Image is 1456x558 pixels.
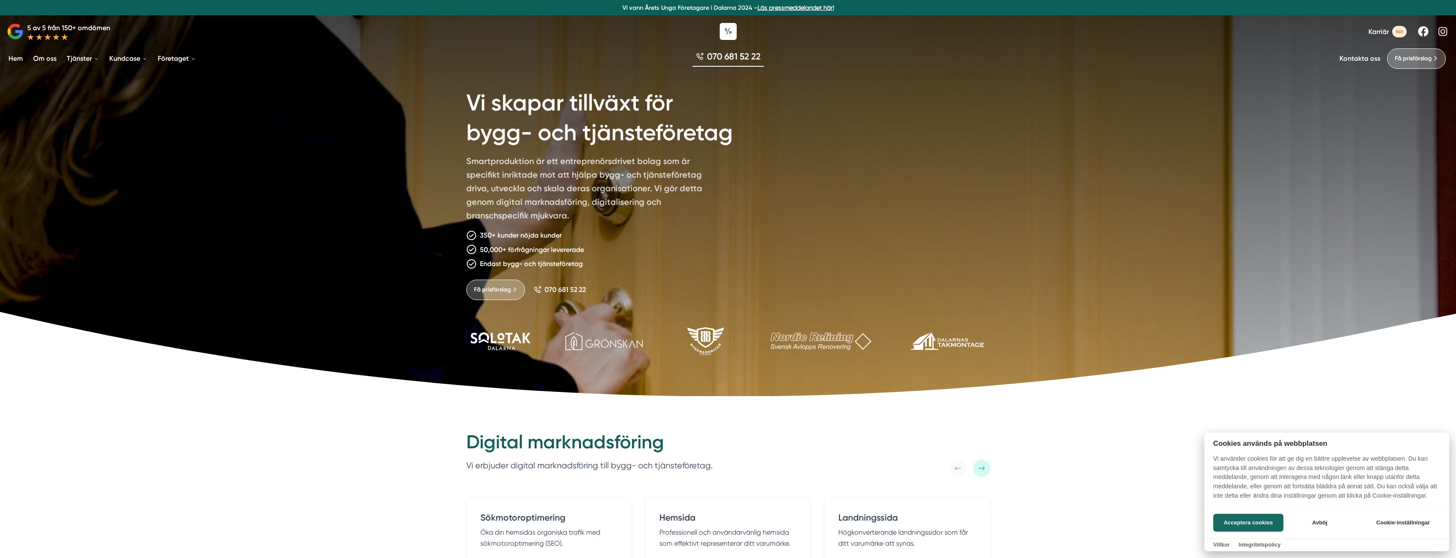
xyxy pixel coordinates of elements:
p: Vi använder cookies för att ge dig en bättre upplevelse av webbplatsen. Du kan samtycka till anvä... [1204,454,1449,506]
button: Avböj [1286,514,1354,532]
button: Cookie-inställningar [1366,514,1440,532]
h2: Cookies används på webbplatsen [1204,439,1449,448]
a: Villkor [1213,541,1230,548]
a: Integritetspolicy [1238,541,1280,548]
button: Acceptera cookies [1213,514,1283,532]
